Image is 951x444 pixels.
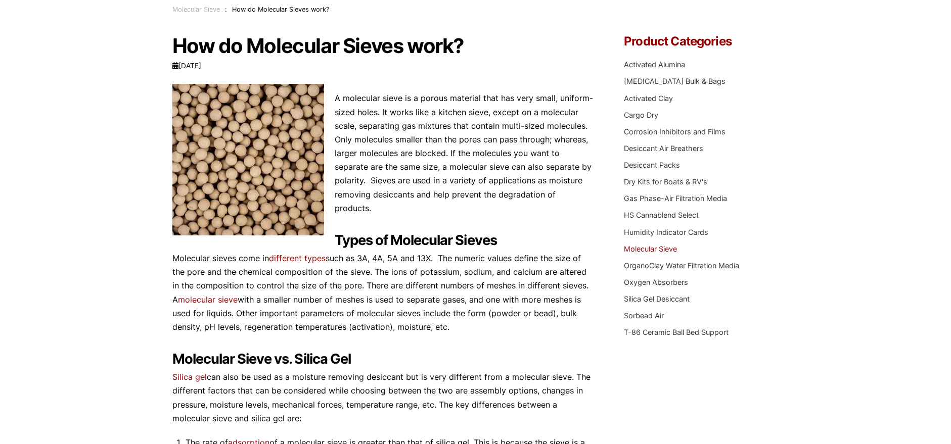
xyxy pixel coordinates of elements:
[225,6,227,13] span: :
[172,232,594,249] h2: Types of Molecular Sieves
[172,351,594,368] h2: Molecular Sieve vs. Silica Gel
[624,244,677,253] a: Molecular Sieve
[624,94,673,103] a: Activated Clay
[172,6,220,13] a: Molecular Sieve
[624,77,726,85] a: [MEDICAL_DATA] Bulk & Bags
[178,294,238,305] a: molecular sieve
[624,35,779,47] h4: Product Categories
[624,60,685,69] a: Activated Alumina
[624,311,664,320] a: Sorbead Air
[624,294,690,303] a: Silica Gel Desiccant
[624,127,726,136] a: Corrosion Inhibitors and Films
[624,211,699,219] a: HS Cannablend Select
[172,35,594,57] h1: How do Molecular Sieves work?
[624,278,688,286] a: Oxygen Absorbers
[172,372,207,382] a: Silica gel
[172,84,324,235] img: Molecular Sieve
[172,252,594,334] p: Molecular sieves come in such as 3A, 4A, 5A and 13X. The numeric values define the size of the po...
[624,228,708,236] a: Humidity Indicator Cards
[624,144,703,153] a: Desiccant Air Breathers
[232,6,329,13] span: How do Molecular Sieves work?
[172,370,594,425] p: can also be used as a moisture removing desiccant but is very different from a molecular sieve. T...
[624,111,658,119] a: Cargo Dry
[624,194,727,203] a: Gas Phase-Air Filtration Media
[269,253,326,263] a: different types
[624,177,707,186] a: Dry Kits for Boats & RV's
[624,328,729,336] a: T-86 Ceramic Ball Bed Support
[624,161,680,169] a: Desiccant Packs
[172,62,201,70] time: [DATE]
[624,261,739,270] a: OrganoClay Water Filtration Media
[172,91,594,215] p: A molecular sieve is a porous material that has very small, uniform-sized holes. It works like a ...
